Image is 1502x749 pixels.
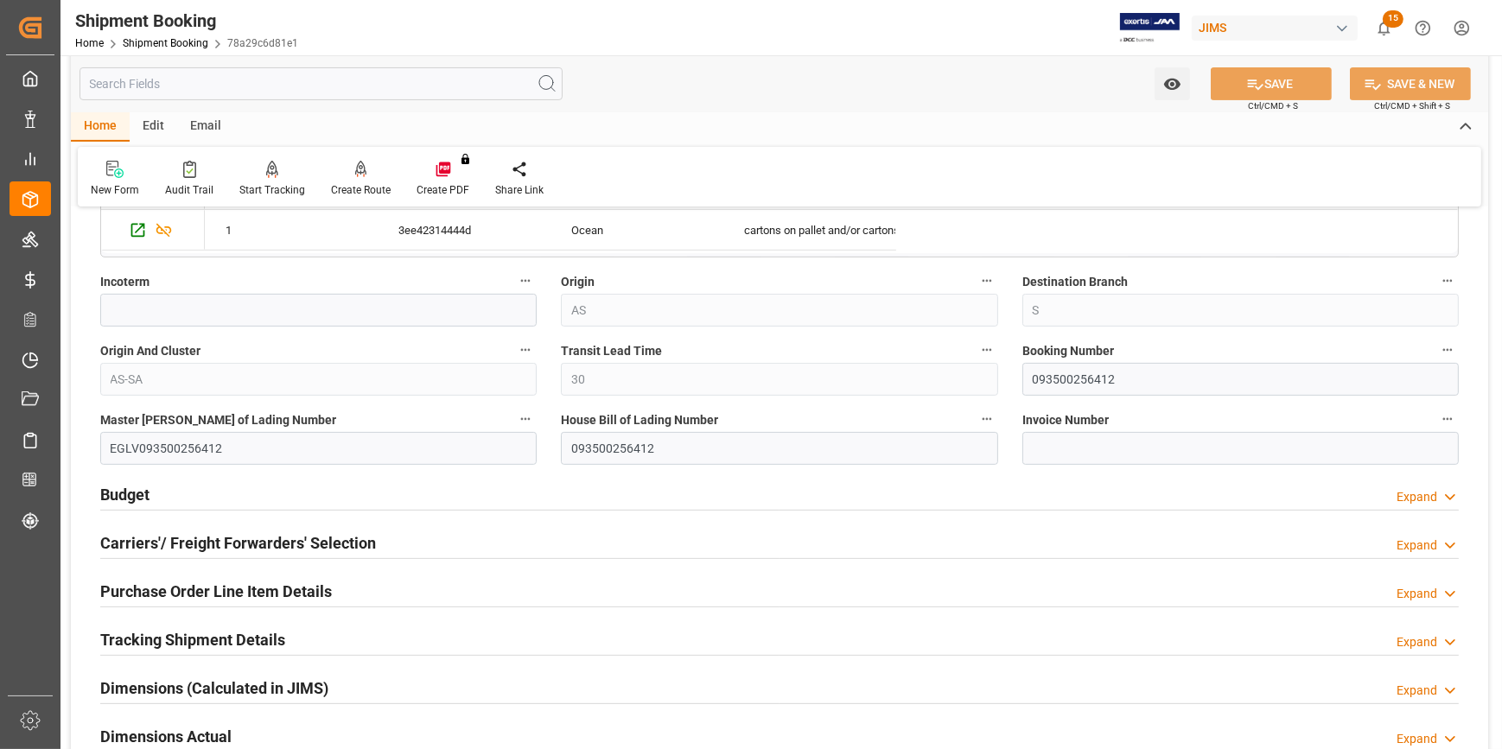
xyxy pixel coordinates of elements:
div: Shipment Booking [75,8,298,34]
span: Origin [561,273,595,291]
div: 3ee42314444d [378,210,551,250]
input: Search Fields [80,67,563,100]
div: Share Link [495,182,544,198]
div: Expand [1397,633,1437,651]
button: Incoterm [514,270,537,292]
div: JIMS [1192,16,1358,41]
div: Press SPACE to select this row. [101,210,205,251]
span: Origin And Cluster [100,342,200,360]
button: Booking Number [1436,339,1459,361]
button: Destination Branch [1436,270,1459,292]
span: Destination Branch [1022,273,1128,291]
div: Expand [1397,682,1437,700]
span: Incoterm [100,273,150,291]
h2: Purchase Order Line Item Details [100,580,332,603]
button: JIMS [1192,11,1365,44]
div: Expand [1397,730,1437,748]
span: Booking Number [1022,342,1114,360]
div: cartons on pallet and/or cartons floor loaded [744,211,875,251]
div: Press SPACE to select this row. [205,210,896,251]
span: Transit Lead Time [561,342,662,360]
img: Exertis%20JAM%20-%20Email%20Logo.jpg_1722504956.jpg [1120,13,1180,43]
button: House Bill of Lading Number [976,408,998,430]
button: Origin And Cluster [514,339,537,361]
button: SAVE & NEW [1350,67,1471,100]
div: Start Tracking [239,182,305,198]
div: New Form [91,182,139,198]
div: Audit Trail [165,182,213,198]
div: 1 [226,211,357,251]
button: show 15 new notifications [1365,9,1403,48]
h2: Carriers'/ Freight Forwarders' Selection [100,531,376,555]
a: Home [75,37,104,49]
span: Ctrl/CMD + S [1248,99,1298,112]
span: Master [PERSON_NAME] of Lading Number [100,411,336,429]
button: SAVE [1211,67,1332,100]
div: Expand [1397,585,1437,603]
div: Create Route [331,182,391,198]
span: 15 [1383,10,1403,28]
h2: Dimensions Actual [100,725,232,748]
span: House Bill of Lading Number [561,411,718,429]
span: Invoice Number [1022,411,1109,429]
button: Origin [976,270,998,292]
div: Email [177,112,234,142]
button: Transit Lead Time [976,339,998,361]
div: Home [71,112,130,142]
h2: Budget [100,483,150,506]
div: Expand [1397,488,1437,506]
button: open menu [1155,67,1190,100]
a: Shipment Booking [123,37,208,49]
button: Invoice Number [1436,408,1459,430]
h2: Dimensions (Calculated in JIMS) [100,676,328,700]
button: Master [PERSON_NAME] of Lading Number [514,408,537,430]
div: Edit [130,112,177,142]
div: Expand [1397,536,1437,555]
h2: Tracking Shipment Details [100,628,285,651]
button: Help Center [1403,9,1442,48]
div: Ocean [571,211,703,251]
span: Ctrl/CMD + Shift + S [1374,99,1450,112]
